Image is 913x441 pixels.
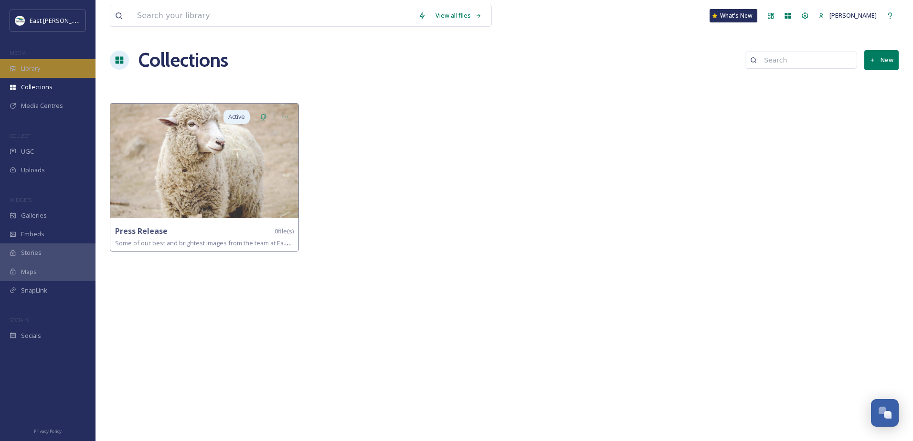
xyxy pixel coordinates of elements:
[710,9,757,22] a: What's New
[21,83,53,92] span: Collections
[21,248,42,257] span: Stories
[15,16,25,25] img: download%20%283%29.jpeg
[21,331,41,340] span: Socials
[21,101,63,110] span: Media Centres
[759,51,852,70] input: Search
[814,6,881,25] a: [PERSON_NAME]
[829,11,877,20] span: [PERSON_NAME]
[10,132,30,139] span: COLLECT
[132,5,414,26] input: Search your library
[21,286,47,295] span: SnapLink
[21,64,40,73] span: Library
[115,226,168,236] strong: Press Release
[10,316,29,324] span: SOCIALS
[21,147,34,156] span: UGC
[30,16,134,25] span: East [PERSON_NAME] District Council
[871,399,899,427] button: Open Chat
[115,238,381,247] span: Some of our best and brightest images from the team at East [PERSON_NAME] District Council
[864,50,899,70] button: New
[228,112,245,121] span: Active
[10,49,26,56] span: MEDIA
[110,104,298,218] img: b289eb71-4697-4944-948c-784a3d65ad84.jpg
[21,230,44,239] span: Embeds
[138,46,228,74] a: Collections
[21,267,37,276] span: Maps
[275,227,294,236] span: 0 file(s)
[10,196,32,203] span: WIDGETS
[431,6,487,25] a: View all files
[34,428,62,434] span: Privacy Policy
[21,211,47,220] span: Galleries
[34,425,62,436] a: Privacy Policy
[21,166,45,175] span: Uploads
